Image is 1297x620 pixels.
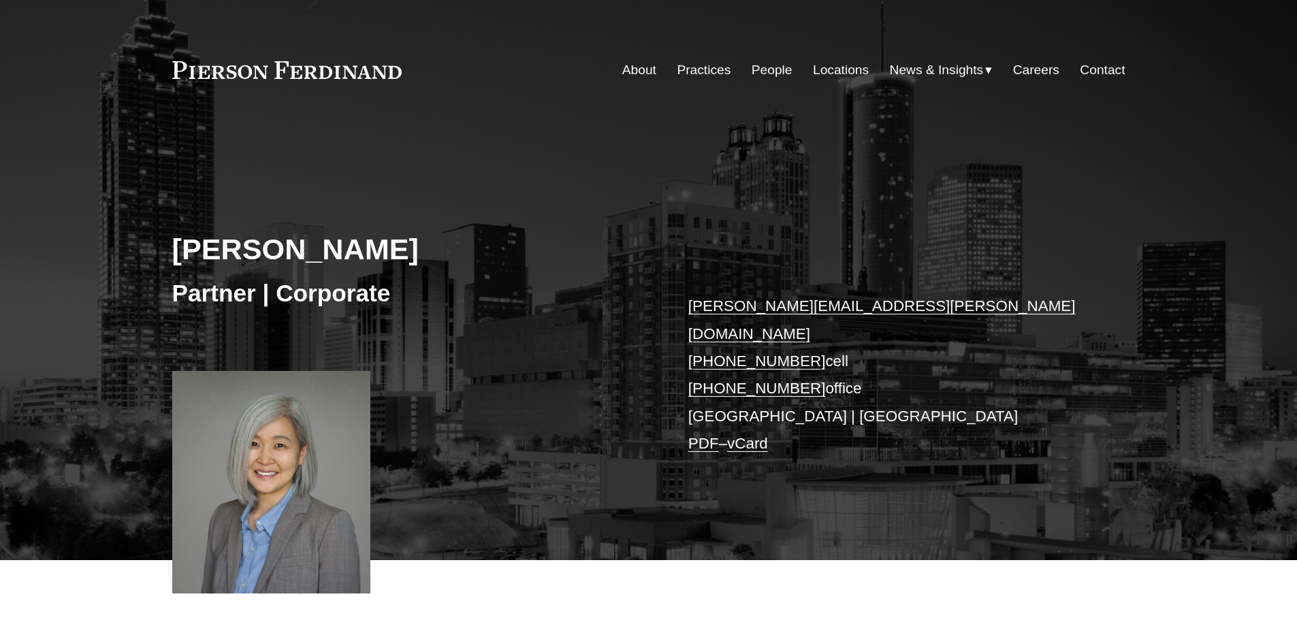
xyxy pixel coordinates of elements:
a: Locations [813,57,869,83]
h2: [PERSON_NAME] [172,231,649,267]
span: News & Insights [890,59,984,82]
a: Contact [1080,57,1125,83]
h3: Partner | Corporate [172,278,649,308]
a: Practices [677,57,731,83]
a: Careers [1013,57,1059,83]
a: About [622,57,656,83]
a: [PHONE_NUMBER] [688,353,826,370]
a: [PHONE_NUMBER] [688,380,826,397]
a: [PERSON_NAME][EMAIL_ADDRESS][PERSON_NAME][DOMAIN_NAME] [688,297,1076,342]
a: PDF [688,435,719,452]
a: vCard [727,435,768,452]
p: cell office [GEOGRAPHIC_DATA] | [GEOGRAPHIC_DATA] – [688,293,1085,457]
a: folder dropdown [890,57,993,83]
a: People [752,57,792,83]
